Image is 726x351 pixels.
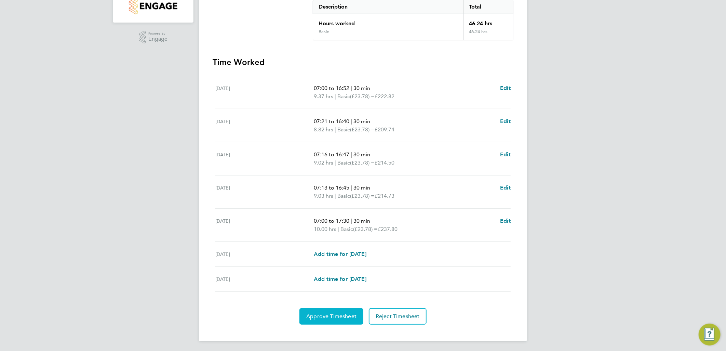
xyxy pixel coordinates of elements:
div: [DATE] [215,184,314,200]
span: 9.37 hrs [314,93,333,100]
div: [DATE] [215,117,314,134]
span: Add time for [DATE] [314,276,366,282]
span: | [351,118,352,125]
span: (£23.78) = [350,93,375,100]
div: Hours worked [313,14,463,29]
span: 30 min [353,118,370,125]
span: (£23.78) = [350,126,375,133]
span: | [351,151,352,158]
span: 30 min [353,85,370,91]
a: Edit [500,84,511,92]
span: | [338,226,339,232]
div: 46.24 hrs [463,29,513,40]
a: Add time for [DATE] [314,250,366,258]
div: [DATE] [215,151,314,167]
button: Reject Timesheet [369,308,427,325]
span: Basic [337,159,350,167]
span: | [351,184,352,191]
span: Basic [337,92,350,101]
span: (£23.78) = [350,159,375,166]
span: Edit [500,218,511,224]
div: [DATE] [215,84,314,101]
span: £214.73 [375,193,394,199]
span: Edit [500,151,511,158]
a: Add time for [DATE] [314,275,366,283]
a: Edit [500,151,511,159]
span: Approve Timesheet [306,313,357,320]
span: Edit [500,118,511,125]
span: £237.80 [378,226,398,232]
span: (£23.78) = [350,193,375,199]
h3: Time Worked [213,57,513,68]
div: Basic [319,29,329,35]
span: Edit [500,184,511,191]
span: Edit [500,85,511,91]
span: 30 min [353,151,370,158]
span: (£23.78) = [353,226,378,232]
button: Approve Timesheet [299,308,363,325]
a: Powered byEngage [139,31,168,44]
a: Edit [500,217,511,225]
span: 8.82 hrs [314,126,333,133]
span: 30 min [353,218,370,224]
span: Reject Timesheet [376,313,420,320]
span: | [351,218,352,224]
span: 30 min [353,184,370,191]
span: | [351,85,352,91]
span: £222.82 [375,93,394,100]
span: 10.00 hrs [314,226,336,232]
button: Engage Resource Center [699,324,721,346]
span: 9.02 hrs [314,159,333,166]
span: Basic [340,225,353,233]
div: [DATE] [215,275,314,283]
span: Basic [337,192,350,200]
span: Powered by [148,31,167,37]
span: 07:13 to 16:45 [314,184,349,191]
span: 07:21 to 16:40 [314,118,349,125]
span: 07:00 to 17:30 [314,218,349,224]
span: | [335,93,336,100]
span: | [335,193,336,199]
span: 07:00 to 16:52 [314,85,349,91]
span: | [335,159,336,166]
div: [DATE] [215,250,314,258]
span: | [335,126,336,133]
span: £214.50 [375,159,394,166]
span: Basic [337,126,350,134]
div: 46.24 hrs [463,14,513,29]
span: 07:16 to 16:47 [314,151,349,158]
a: Edit [500,184,511,192]
span: 9.03 hrs [314,193,333,199]
span: £209.74 [375,126,394,133]
span: Add time for [DATE] [314,251,366,257]
span: Engage [148,36,167,42]
a: Edit [500,117,511,126]
div: [DATE] [215,217,314,233]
